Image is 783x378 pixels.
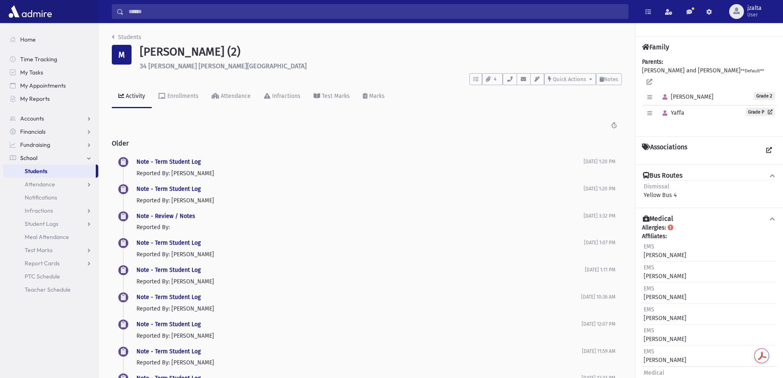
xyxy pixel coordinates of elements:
[644,305,686,322] div: [PERSON_NAME]
[644,284,686,301] div: [PERSON_NAME]
[642,172,776,180] button: Bus Routes
[642,224,666,231] b: Allergies:
[659,109,684,116] span: Yaffa
[644,183,669,190] span: Dismissal
[642,215,776,223] button: Medical
[644,264,654,271] span: EMS
[644,347,686,364] div: [PERSON_NAME]
[754,92,775,100] span: Grade 2
[644,326,686,343] div: [PERSON_NAME]
[124,4,628,19] input: Search
[7,3,54,20] img: AdmirePro
[642,43,669,51] h4: Family
[644,327,654,334] span: EMS
[644,242,686,260] div: [PERSON_NAME]
[643,215,673,223] h4: Medical
[644,243,654,250] span: EMS
[644,369,664,376] span: Medical
[644,263,686,281] div: [PERSON_NAME]
[644,306,654,313] span: EMS
[747,5,762,12] span: jzalta
[642,233,667,240] b: Affiliates:
[642,58,776,130] div: [PERSON_NAME] and [PERSON_NAME]
[643,172,682,180] h4: Bus Routes
[644,348,654,355] span: EMS
[644,285,654,292] span: EMS
[746,108,775,116] a: Grade P
[659,93,714,100] span: [PERSON_NAME]
[762,143,776,158] a: View all Associations
[642,143,687,158] h4: Associations
[642,58,663,65] b: Parents:
[747,12,762,18] span: User
[644,182,677,199] div: Yellow Bus 4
